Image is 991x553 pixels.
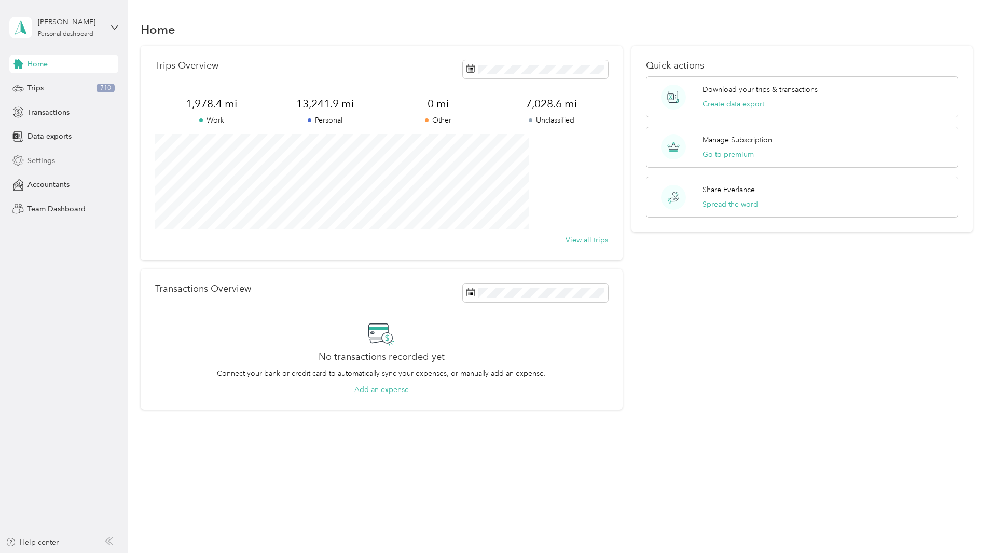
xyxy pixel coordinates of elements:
p: Connect your bank or credit card to automatically sync your expenses, or manually add an expense. [217,368,546,379]
h2: No transactions recorded yet [319,352,445,362]
span: 0 mi [381,97,494,111]
div: Personal dashboard [38,31,93,37]
span: Team Dashboard [27,204,86,214]
span: Accountants [27,179,70,190]
p: Share Everlance [703,184,755,195]
span: 710 [97,84,115,93]
span: Data exports [27,131,72,142]
span: Trips [27,83,44,93]
button: View all trips [566,235,608,246]
p: Personal [268,115,381,126]
span: 13,241.9 mi [268,97,381,111]
span: Transactions [27,107,70,118]
p: Other [381,115,494,126]
h1: Home [141,24,175,35]
span: 7,028.6 mi [494,97,608,111]
div: [PERSON_NAME] [38,17,103,28]
p: Unclassified [494,115,608,126]
button: Create data export [703,99,764,110]
iframe: Everlance-gr Chat Button Frame [933,495,991,553]
span: 1,978.4 mi [155,97,268,111]
button: Spread the word [703,199,758,210]
p: Download your trips & transactions [703,84,818,95]
button: Help center [6,537,59,548]
p: Quick actions [646,60,958,71]
p: Trips Overview [155,60,218,71]
p: Manage Subscription [703,134,772,145]
p: Work [155,115,268,126]
p: Transactions Overview [155,284,251,294]
button: Add an expense [354,384,409,395]
button: Go to premium [703,149,754,160]
span: Settings [27,155,55,166]
span: Home [27,59,48,70]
